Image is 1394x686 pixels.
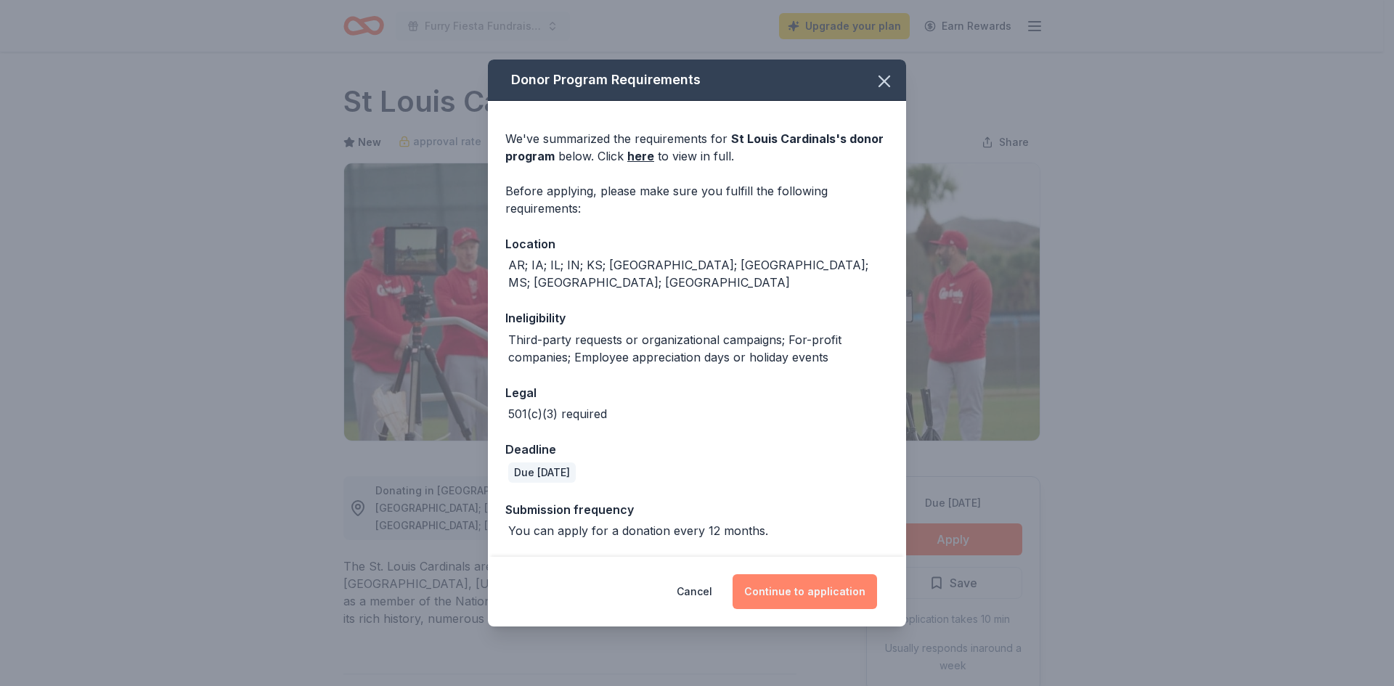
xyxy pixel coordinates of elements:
a: here [627,147,654,165]
div: We've summarized the requirements for below. Click to view in full. [505,130,889,165]
div: Deadline [505,440,889,459]
div: Ineligibility [505,309,889,327]
div: Legal [505,383,889,402]
button: Cancel [677,574,712,609]
div: Due [DATE] [508,462,576,483]
div: Submission frequency [505,500,889,519]
div: You can apply for a donation every 12 months. [508,522,768,539]
div: 501(c)(3) required [508,405,607,422]
div: Third-party requests or organizational campaigns; For-profit companies; Employee appreciation day... [508,331,889,366]
div: Donor Program Requirements [488,60,906,101]
div: Before applying, please make sure you fulfill the following requirements: [505,182,889,217]
div: Location [505,234,889,253]
div: AR; IA; IL; IN; KS; [GEOGRAPHIC_DATA]; [GEOGRAPHIC_DATA]; MS; [GEOGRAPHIC_DATA]; [GEOGRAPHIC_DATA] [508,256,889,291]
button: Continue to application [733,574,877,609]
